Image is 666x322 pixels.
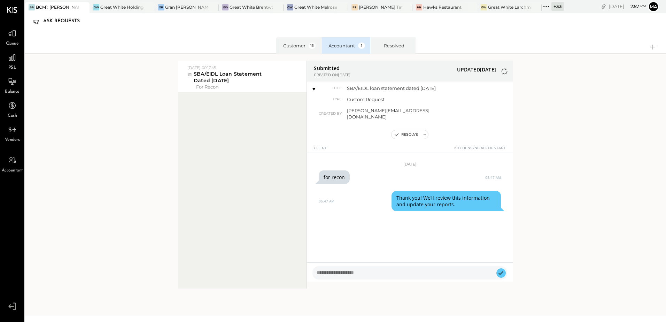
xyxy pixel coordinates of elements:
span: Custom Request [347,96,441,102]
div: GW [222,4,229,10]
div: HR [416,4,422,10]
div: GW [93,4,99,10]
div: copy link [600,3,607,10]
blockquote: Thank you! We’ll review this information and update your reports. [392,191,501,211]
span: P&L [8,65,16,71]
div: Ask Requests [43,16,87,27]
div: Great White Larchmont [488,4,531,10]
span: Cash [8,113,17,119]
div: Great White Holdings [100,4,144,10]
span: for recon [196,84,273,89]
span: Submitted [314,65,350,71]
a: Queue [0,27,24,47]
span: [DATE] 00:17:45 [187,65,216,69]
div: Great White Melrose [294,4,337,10]
span: KitchenSync Accountant [454,146,506,154]
span: Accountant [2,168,23,174]
time: 05:47 AM [319,199,334,203]
span: 1 [358,43,365,49]
span: 15 [309,43,316,49]
a: Vendors [0,123,24,143]
a: P&L [0,51,24,71]
div: [DATE] [314,153,506,167]
button: Ma [648,1,659,12]
span: Title [314,86,342,91]
span: Balance [5,89,20,95]
div: GW [481,4,487,10]
span: UPDATED [DATE] [457,66,496,73]
button: Resolve [392,130,421,139]
span: CREATED ON [DATE] [314,72,350,77]
a: Accountant [0,154,24,174]
li: Resolved [370,37,416,54]
div: Customer [283,43,316,49]
span: Vendors [5,137,20,143]
span: SBA/EIDL loan statement dated [DATE] [347,85,441,91]
span: Client [314,146,327,154]
div: PT [351,4,358,10]
blockquote: for recon [319,170,350,184]
div: BCM1: [PERSON_NAME] Kitchen Bar Market [36,4,79,10]
div: Gran [PERSON_NAME] [165,4,208,10]
div: + 33 [551,2,564,11]
a: Cash [0,99,24,119]
div: GW [287,4,293,10]
div: BR [29,4,35,10]
div: SBA/EIDL loan statement dated [DATE] [187,71,265,84]
span: Created By [314,111,342,116]
div: Accountant [328,43,365,49]
a: Balance [0,75,24,95]
div: [DATE] [609,3,646,10]
span: [PERSON_NAME][EMAIL_ADDRESS][DOMAIN_NAME] [347,107,441,120]
div: GB [158,4,164,10]
div: Great White Brentwood [230,4,273,10]
span: Queue [6,41,19,47]
span: Type [314,97,342,102]
div: Hawks Restaurant [423,4,462,10]
time: 05:47 AM [485,175,501,179]
div: [PERSON_NAME] Tavern [359,4,402,10]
